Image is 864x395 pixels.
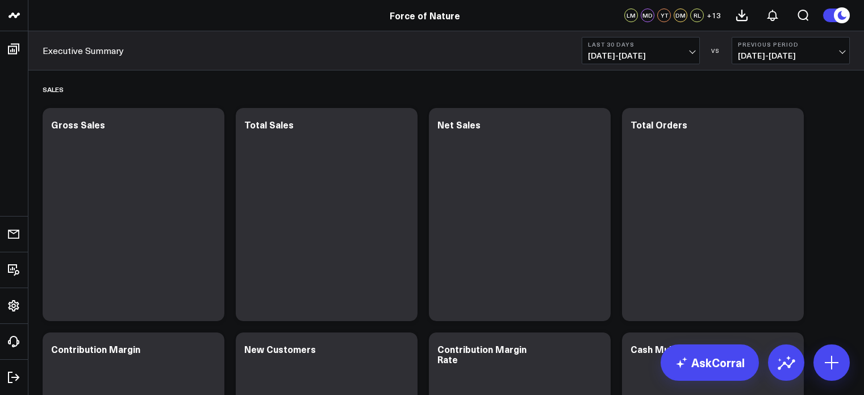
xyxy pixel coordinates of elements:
[51,118,105,131] div: Gross Sales
[706,47,726,54] div: VS
[707,9,721,22] button: +13
[437,118,481,131] div: Net Sales
[674,9,687,22] div: DM
[390,9,460,22] a: Force of Nature
[437,343,527,365] div: Contribution Margin Rate
[43,76,64,102] div: Sales
[707,11,721,19] span: + 13
[631,343,698,355] div: Cash Multiplier
[244,118,294,131] div: Total Sales
[631,118,687,131] div: Total Orders
[624,9,638,22] div: LM
[51,343,140,355] div: Contribution Margin
[690,9,704,22] div: RL
[43,44,124,57] a: Executive Summary
[588,41,694,48] b: Last 30 Days
[738,51,844,60] span: [DATE] - [DATE]
[582,37,700,64] button: Last 30 Days[DATE]-[DATE]
[588,51,694,60] span: [DATE] - [DATE]
[641,9,654,22] div: MD
[661,344,759,381] a: AskCorral
[732,37,850,64] button: Previous Period[DATE]-[DATE]
[657,9,671,22] div: YT
[244,343,316,355] div: New Customers
[738,41,844,48] b: Previous Period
